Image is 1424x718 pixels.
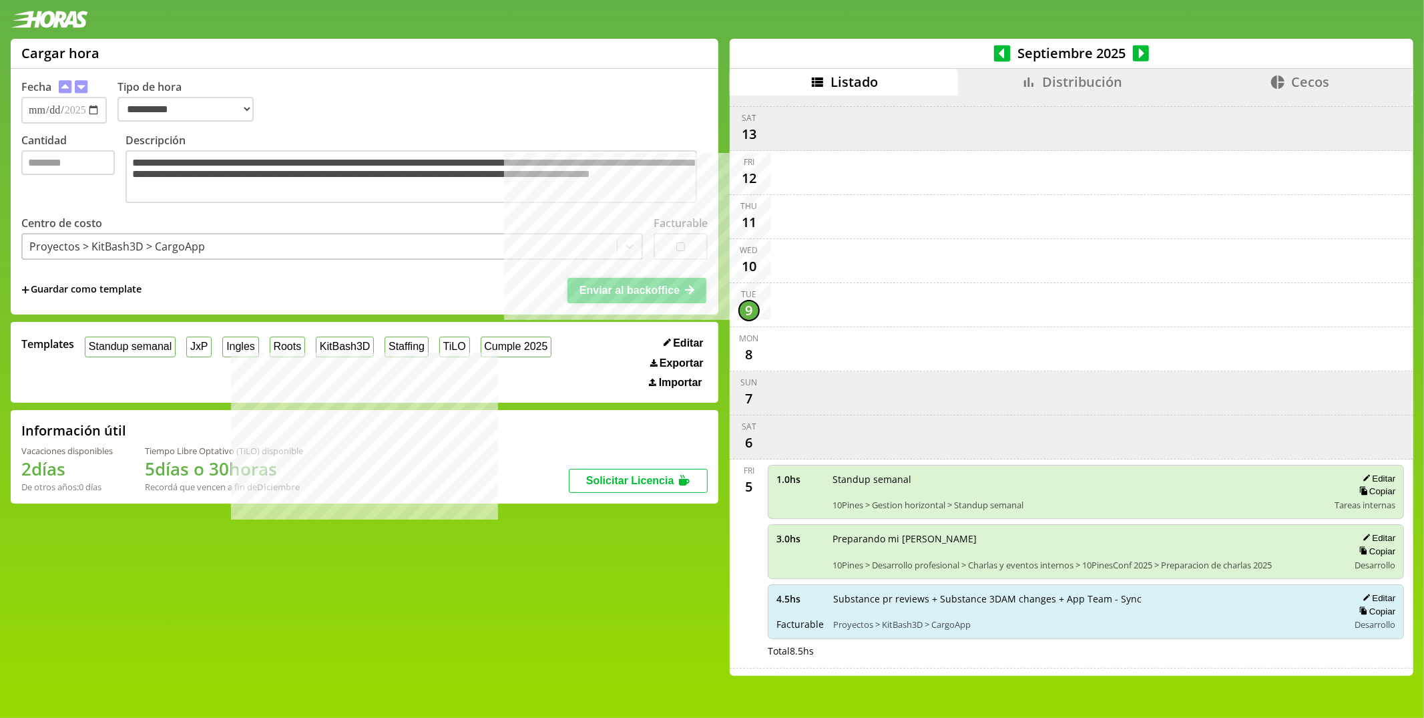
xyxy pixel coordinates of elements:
[117,97,254,122] select: Tipo de hora
[738,124,760,145] div: 13
[1355,559,1395,571] span: Desarrollo
[1355,546,1395,557] button: Copiar
[145,445,303,457] div: Tiempo Libre Optativo (TiLO) disponible
[741,377,758,388] div: Sun
[833,559,1339,571] span: 10Pines > Desarrollo profesional > Charlas y eventos internos > 10PinesConf 2025 > Preparacion de...
[1011,44,1133,62] span: Septiembre 2025
[145,481,303,493] div: Recordá que vencen a fin de
[21,216,102,230] label: Centro de costo
[186,337,212,357] button: JxP
[833,473,1325,486] span: Standup semanal
[1355,486,1395,497] button: Copiar
[738,388,760,409] div: 7
[316,337,374,357] button: KitBash3D
[567,278,706,303] button: Enviar al backoffice
[742,421,756,432] div: Sat
[1291,73,1329,91] span: Cecos
[742,112,756,124] div: Sat
[126,133,708,206] label: Descripción
[659,377,702,389] span: Importar
[21,481,113,493] div: De otros años: 0 días
[738,344,760,365] div: 8
[85,337,176,357] button: Standup semanal
[21,150,115,175] input: Cantidad
[1355,618,1395,631] span: Desarrollo
[1335,499,1395,511] span: Tareas internas
[481,337,552,357] button: Cumple 2025
[738,256,760,277] div: 10
[439,337,470,357] button: TiLO
[222,337,258,357] button: Ingles
[569,469,708,493] button: Solicitar Licencia
[646,357,708,370] button: Exportar
[660,337,708,350] button: Editar
[1359,532,1395,544] button: Editar
[738,300,760,321] div: 9
[21,445,113,457] div: Vacaciones disponibles
[126,150,697,203] textarea: Descripción
[21,421,126,439] h2: Información útil
[740,333,759,344] div: Mon
[742,289,757,300] div: Tue
[11,11,88,28] img: logotipo
[833,618,1339,631] span: Proyectos > KitBash3D > CargoApp
[21,44,99,62] h1: Cargar hora
[385,337,429,357] button: Staffing
[21,283,142,297] span: +Guardar como template
[654,216,708,230] label: Facturable
[579,285,680,296] span: Enviar al backoffice
[776,532,823,545] span: 3.0 hs
[586,475,674,486] span: Solicitar Licencia
[21,79,51,94] label: Fecha
[660,357,704,369] span: Exportar
[257,481,300,493] b: Diciembre
[738,432,760,454] div: 6
[744,156,754,168] div: Fri
[730,96,1413,674] div: scrollable content
[738,476,760,498] div: 5
[21,337,74,351] span: Templates
[1359,473,1395,484] button: Editar
[768,645,1404,657] div: Total 8.5 hs
[833,499,1325,511] span: 10Pines > Gestion horizontal > Standup semanal
[21,283,29,297] span: +
[21,133,126,206] label: Cantidad
[741,200,758,212] div: Thu
[738,168,760,189] div: 12
[744,465,754,476] div: Fri
[738,212,760,233] div: 11
[673,337,703,349] span: Editar
[117,79,264,124] label: Tipo de hora
[833,532,1339,545] span: Preparando mi [PERSON_NAME]
[1359,592,1395,604] button: Editar
[145,457,303,481] h1: 5 días o 30 horas
[21,457,113,481] h1: 2 días
[776,618,824,631] span: Facturable
[1042,73,1122,91] span: Distribución
[740,244,758,256] div: Wed
[776,592,824,605] span: 4.5 hs
[833,592,1339,605] span: Substance pr reviews + Substance 3DAM changes + App Team - Sync
[270,337,305,357] button: Roots
[830,73,878,91] span: Listado
[1355,606,1395,617] button: Copiar
[776,473,823,486] span: 1.0 hs
[29,239,205,254] div: Proyectos > KitBash3D > CargoApp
